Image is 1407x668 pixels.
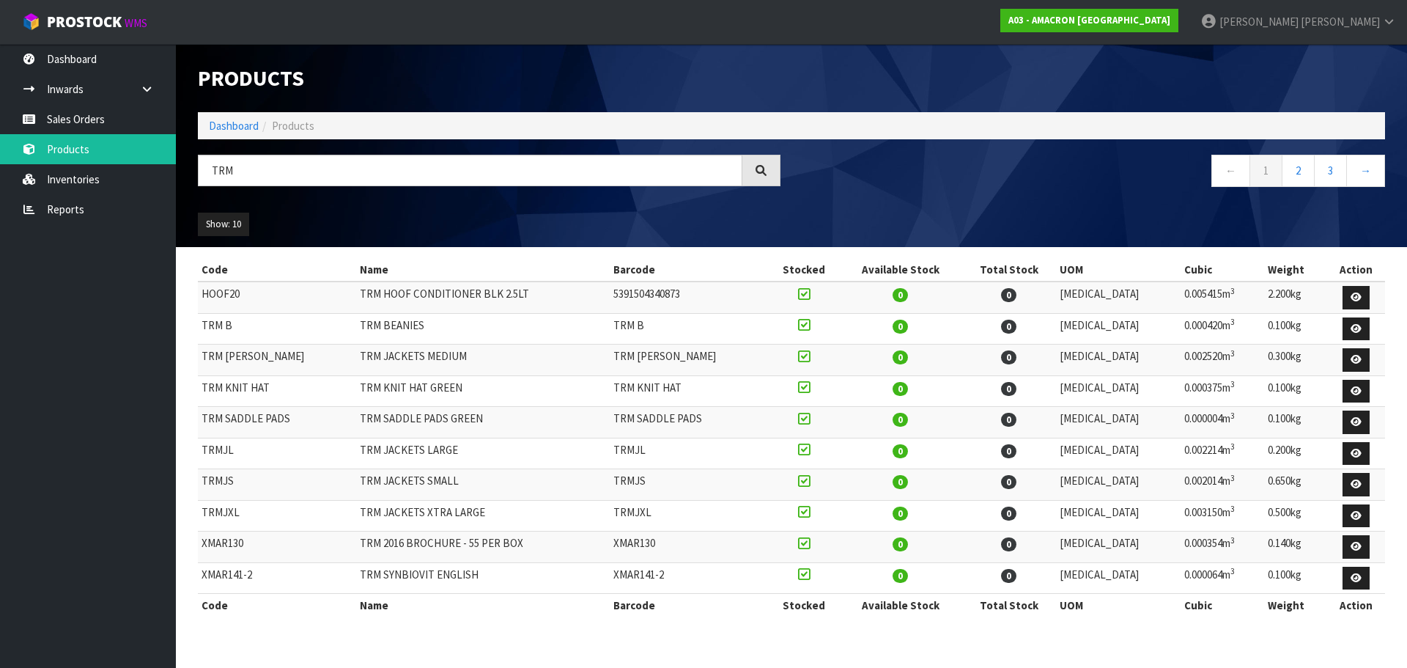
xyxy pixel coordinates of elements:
span: 0 [1001,288,1016,302]
td: [MEDICAL_DATA] [1056,375,1181,407]
td: XMAR141-2 [198,562,356,594]
td: [MEDICAL_DATA] [1056,407,1181,438]
input: Search products [198,155,742,186]
span: 0 [893,475,908,489]
td: 0.200kg [1264,438,1327,469]
td: 0.140kg [1264,532,1327,563]
span: 0 [893,444,908,458]
span: 0 [1001,444,1016,458]
sup: 3 [1230,535,1235,546]
span: 0 [1001,350,1016,364]
img: cube-alt.png [22,12,40,31]
td: TRM B [610,313,768,345]
th: Total Stock [961,594,1056,617]
td: [MEDICAL_DATA] [1056,282,1181,313]
td: XMAR141-2 [610,562,768,594]
td: TRM [PERSON_NAME] [610,345,768,376]
th: Action [1327,258,1385,282]
td: TRMJL [610,438,768,469]
a: 2 [1282,155,1315,186]
td: TRMJS [198,469,356,501]
h1: Products [198,66,780,90]
td: [MEDICAL_DATA] [1056,469,1181,501]
td: TRM 2016 BROCHURE - 55 PER BOX [356,532,610,563]
td: 0.002214m [1181,438,1264,469]
td: 0.005415m [1181,282,1264,313]
td: 0.100kg [1264,313,1327,345]
td: TRM JACKETS XTRA LARGE [356,500,610,532]
td: TRM SADDLE PADS GREEN [356,407,610,438]
th: Name [356,594,610,617]
nav: Page navigation [802,155,1385,191]
td: TRMJS [610,469,768,501]
td: TRM SYNBIOVIT ENGLISH [356,562,610,594]
td: 0.000004m [1181,407,1264,438]
th: Weight [1264,258,1327,282]
td: 0.000420m [1181,313,1264,345]
th: Name [356,258,610,282]
td: TRMJL [198,438,356,469]
span: 0 [1001,569,1016,583]
td: 2.200kg [1264,282,1327,313]
span: 0 [893,320,908,334]
span: Products [272,119,314,133]
td: 0.003150m [1181,500,1264,532]
th: Total Stock [961,258,1056,282]
sup: 3 [1230,379,1235,389]
sup: 3 [1230,504,1235,514]
th: UOM [1056,594,1181,617]
td: 0.500kg [1264,500,1327,532]
sup: 3 [1230,473,1235,483]
td: 0.100kg [1264,375,1327,407]
td: TRMJXL [198,500,356,532]
td: TRM KNIT HAT [610,375,768,407]
button: Show: 10 [198,213,249,236]
th: Weight [1264,594,1327,617]
sup: 3 [1230,317,1235,327]
td: 0.002014m [1181,469,1264,501]
a: ← [1211,155,1250,186]
sup: 3 [1230,411,1235,421]
a: 1 [1249,155,1282,186]
td: 0.002520m [1181,345,1264,376]
span: 0 [893,288,908,302]
td: TRM SADDLE PADS [198,407,356,438]
th: Code [198,258,356,282]
span: 0 [1001,320,1016,334]
td: [MEDICAL_DATA] [1056,562,1181,594]
td: TRM KNIT HAT [198,375,356,407]
th: Barcode [610,258,768,282]
th: Stocked [768,258,840,282]
td: [MEDICAL_DATA] [1056,345,1181,376]
th: Barcode [610,594,768,617]
th: Available Stock [839,594,961,617]
td: TRMJXL [610,500,768,532]
span: 0 [893,382,908,396]
td: TRM JACKETS LARGE [356,438,610,469]
td: [MEDICAL_DATA] [1056,500,1181,532]
td: 0.100kg [1264,562,1327,594]
span: 0 [1001,537,1016,551]
td: TRM B [198,313,356,345]
span: 0 [1001,413,1016,427]
td: TRM JACKETS SMALL [356,469,610,501]
span: [PERSON_NAME] [1219,15,1299,29]
td: XMAR130 [198,532,356,563]
th: Cubic [1181,594,1264,617]
a: → [1346,155,1385,186]
td: 0.300kg [1264,345,1327,376]
td: 0.100kg [1264,407,1327,438]
span: 0 [893,537,908,551]
span: 0 [1001,382,1016,396]
td: TRM KNIT HAT GREEN [356,375,610,407]
th: Available Stock [839,258,961,282]
sup: 3 [1230,348,1235,359]
span: [PERSON_NAME] [1301,15,1380,29]
th: Action [1327,594,1385,617]
td: TRM HOOF CONDITIONER BLK 2.5LT [356,282,610,313]
td: TRM JACKETS MEDIUM [356,345,610,376]
td: 0.000064m [1181,562,1264,594]
span: 0 [1001,475,1016,489]
td: TRM SADDLE PADS [610,407,768,438]
td: [MEDICAL_DATA] [1056,313,1181,345]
